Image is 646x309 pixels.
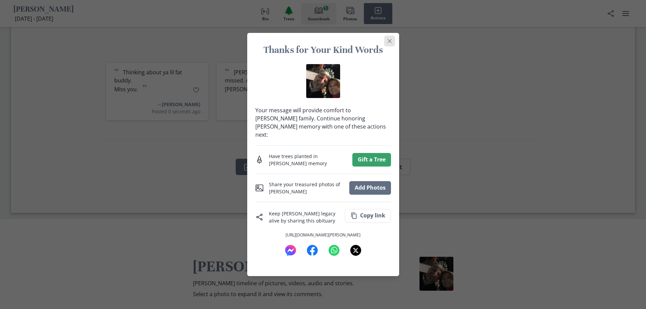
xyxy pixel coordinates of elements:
[349,181,391,195] button: Add Photos
[261,44,386,56] h3: Thanks for Your Kind Words
[269,153,347,167] div: Have trees planted in [PERSON_NAME] memory
[269,210,339,224] div: Keep [PERSON_NAME] legacy alive by sharing this obituary
[352,153,391,167] button: Gift a Tree
[255,232,391,238] p: [URL][DOMAIN_NAME][PERSON_NAME]
[384,36,395,46] button: Close
[247,61,399,260] div: Your message will provide comfort to [PERSON_NAME] family. Continue honoring [PERSON_NAME] memory...
[345,209,391,223] button: Copy link
[269,181,344,195] div: Share your treasured photos of [PERSON_NAME]
[306,64,340,98] img: Allen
